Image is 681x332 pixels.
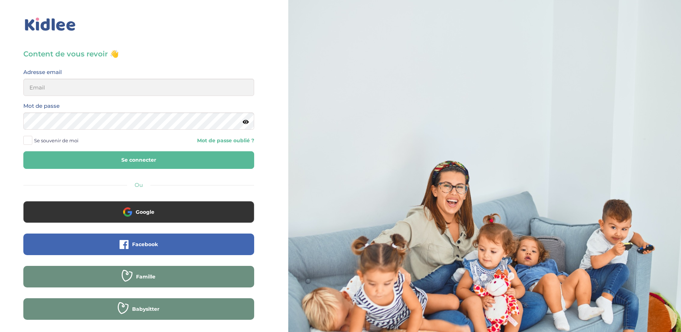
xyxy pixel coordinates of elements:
a: Mot de passe oublié ? [144,137,254,144]
button: Facebook [23,234,254,255]
span: Se souvenir de moi [34,136,79,145]
img: google.png [123,207,132,216]
span: Babysitter [132,305,159,313]
span: Ou [135,181,143,188]
button: Google [23,201,254,223]
a: Famille [23,278,254,285]
a: Google [23,213,254,220]
span: Google [136,208,154,216]
button: Famille [23,266,254,287]
button: Babysitter [23,298,254,320]
span: Facebook [132,241,158,248]
input: Email [23,79,254,96]
h3: Content de vous revoir 👋 [23,49,254,59]
label: Adresse email [23,68,62,77]
img: logo_kidlee_bleu [23,16,77,33]
a: Babysitter [23,310,254,317]
img: facebook.png [120,240,129,249]
a: Facebook [23,246,254,253]
button: Se connecter [23,151,254,169]
label: Mot de passe [23,101,60,111]
span: Famille [136,273,155,280]
keeper-lock: Open Keeper Popup [240,83,248,92]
